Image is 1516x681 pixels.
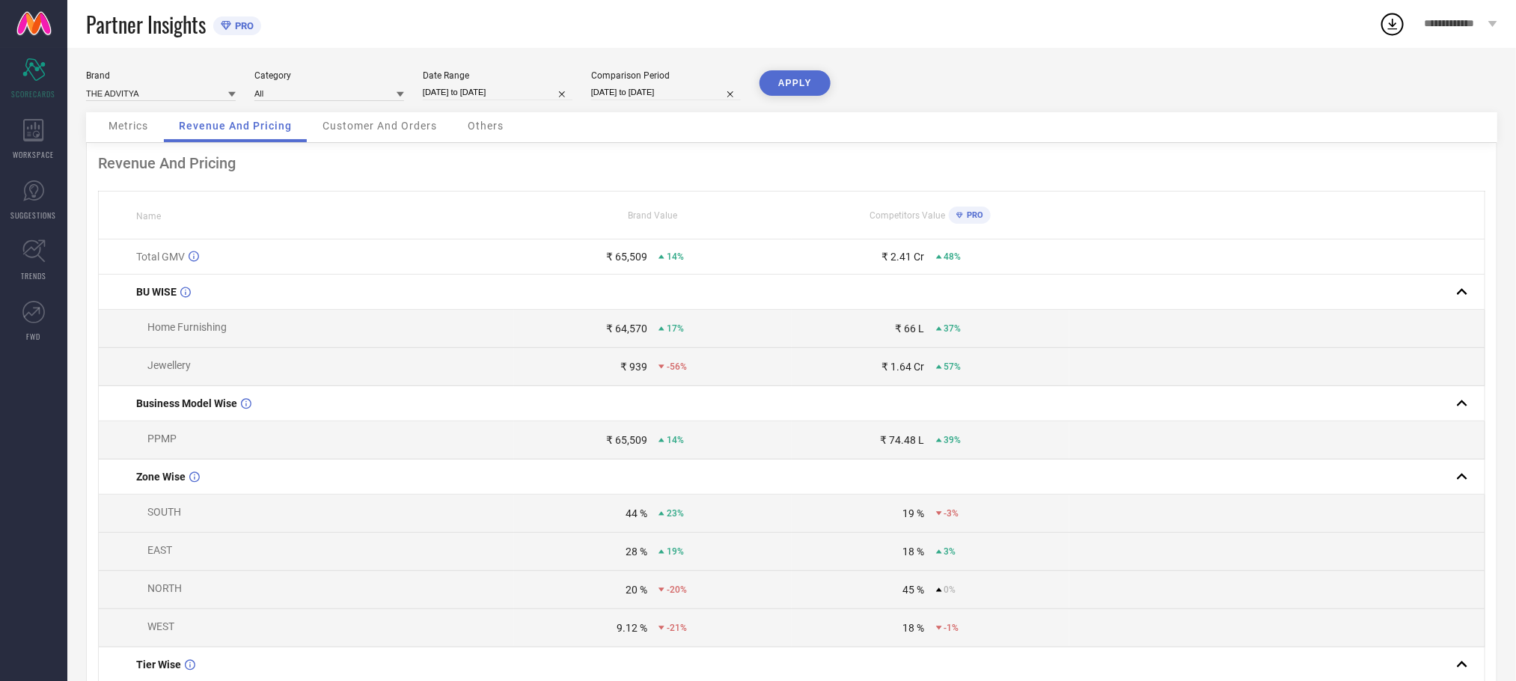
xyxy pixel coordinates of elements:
span: Name [136,211,161,222]
span: Zone Wise [136,471,186,483]
div: 19 % [903,507,925,519]
span: 39% [944,435,962,445]
span: -56% [667,361,687,372]
span: WEST [147,620,174,632]
span: Business Model Wise [136,397,237,409]
span: Partner Insights [86,9,206,40]
span: 37% [944,323,962,334]
div: Open download list [1379,10,1406,37]
span: Metrics [108,120,148,132]
span: SCORECARDS [12,88,56,100]
div: ₹ 65,509 [606,251,647,263]
span: Competitors Value [869,210,945,221]
div: 9.12 % [617,622,647,634]
span: Customer And Orders [323,120,437,132]
span: Tier Wise [136,659,181,671]
span: 3% [944,546,956,557]
div: 44 % [626,507,647,519]
span: SUGGESTIONS [11,210,57,221]
div: ₹ 64,570 [606,323,647,335]
span: Home Furnishing [147,321,227,333]
div: ₹ 1.64 Cr [882,361,925,373]
div: ₹ 66 L [896,323,925,335]
input: Select comparison period [591,85,741,100]
span: -20% [667,584,687,595]
span: PPMP [147,433,177,445]
div: ₹ 939 [620,361,647,373]
span: 48% [944,251,962,262]
div: 18 % [903,546,925,558]
div: Category [254,70,404,81]
div: 28 % [626,546,647,558]
input: Select date range [423,85,572,100]
div: Comparison Period [591,70,741,81]
span: Revenue And Pricing [179,120,292,132]
span: 14% [667,435,684,445]
div: Date Range [423,70,572,81]
span: NORTH [147,582,182,594]
span: TRENDS [21,270,46,281]
span: 0% [944,584,956,595]
button: APPLY [759,70,831,96]
div: Revenue And Pricing [98,154,1485,172]
div: 20 % [626,584,647,596]
div: Brand [86,70,236,81]
span: PRO [231,20,254,31]
span: SOUTH [147,506,181,518]
span: Others [468,120,504,132]
span: 19% [667,546,684,557]
span: Brand Value [629,210,678,221]
span: 14% [667,251,684,262]
div: ₹ 2.41 Cr [882,251,925,263]
div: 45 % [903,584,925,596]
span: 17% [667,323,684,334]
div: ₹ 74.48 L [881,434,925,446]
span: 57% [944,361,962,372]
span: -3% [944,508,959,519]
span: PRO [963,210,983,220]
span: 23% [667,508,684,519]
span: FWD [27,331,41,342]
span: BU WISE [136,286,177,298]
span: WORKSPACE [13,149,55,160]
span: Jewellery [147,359,191,371]
span: EAST [147,544,172,556]
div: ₹ 65,509 [606,434,647,446]
span: -21% [667,623,687,633]
span: Total GMV [136,251,185,263]
div: 18 % [903,622,925,634]
span: -1% [944,623,959,633]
